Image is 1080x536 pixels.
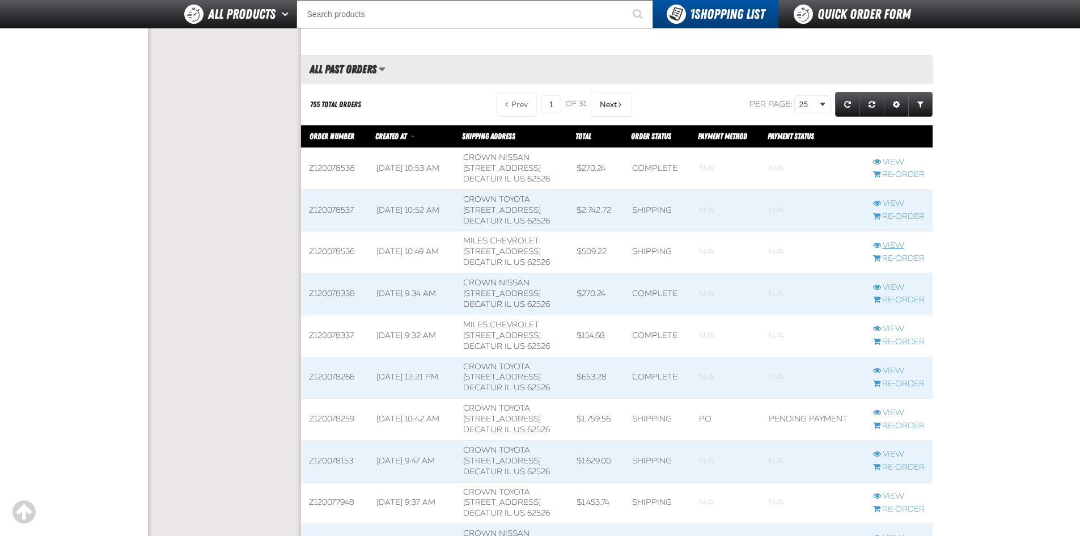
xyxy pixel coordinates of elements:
[527,467,550,476] bdo: 62526
[873,295,925,306] a: Re-Order Z120078338 order
[698,132,747,141] span: Payment Method
[691,315,760,357] td: Blank
[463,425,502,434] span: DECATUR
[301,315,369,357] td: Z120078337
[600,100,617,109] span: Next Page
[624,273,692,315] td: Complete
[873,408,925,419] a: View Z120078259 order
[575,132,591,141] a: Total
[527,299,550,309] bdo: 62526
[624,189,692,231] td: Shipping
[624,399,692,441] td: Shipping
[624,231,692,273] td: Shipping
[873,504,925,515] a: Re-Order Z120077948 order
[624,315,692,357] td: Complete
[369,440,455,482] td: [DATE] 9:47 AM
[514,425,525,434] span: US
[463,331,541,340] span: [STREET_ADDRESS]
[527,174,550,184] bdo: 62526
[761,231,865,273] td: Blank
[691,399,760,441] td: P.O.
[768,132,814,141] span: Payment Status
[505,174,511,184] span: IL
[463,372,541,382] span: [STREET_ADDRESS]
[369,231,455,273] td: [DATE] 10:49 AM
[761,189,865,231] td: Blank
[514,341,525,351] span: US
[691,189,760,231] td: Blank
[463,508,502,518] span: DECATUR
[761,315,865,357] td: Blank
[301,482,369,524] td: Z120077948
[505,508,511,518] span: IL
[375,132,408,141] a: Created At
[691,440,760,482] td: Blank
[691,357,760,399] td: Blank
[463,383,502,392] span: DECATUR
[310,99,361,110] div: 755 Total Orders
[761,482,865,524] td: Blank
[11,500,36,525] div: Scroll to the top
[873,421,925,432] a: Re-Order Z120078259 order
[378,60,386,79] button: Manage grid views. Current view is All Past Orders
[463,445,530,455] span: Crown Toyota
[369,273,455,315] td: [DATE] 9:34 AM
[873,254,925,264] a: Re-Order Z120078536 order
[873,212,925,222] a: Re-Order Z120078537 order
[505,299,511,309] span: IL
[301,357,369,399] td: Z120078266
[369,315,455,357] td: [DATE] 9:32 AM
[505,467,511,476] span: IL
[463,247,541,256] span: [STREET_ADDRESS]
[310,132,354,141] a: Order Number
[591,92,632,117] button: Next Page
[873,324,925,335] a: View Z120078337 order
[505,258,511,267] span: IL
[527,425,550,434] bdo: 62526
[301,63,376,75] h2: All Past Orders
[301,399,369,441] td: Z120078259
[463,414,541,424] span: [STREET_ADDRESS]
[369,399,455,441] td: [DATE] 10:42 AM
[463,456,541,466] span: [STREET_ADDRESS]
[873,366,925,377] a: View Z120078266 order
[463,205,541,215] span: [STREET_ADDRESS]
[624,357,692,399] td: Complete
[835,92,860,117] a: Refresh grid action
[761,440,865,482] td: Blank
[463,153,530,162] span: Crown Nissan
[873,157,925,168] a: View Z120078538 order
[514,258,525,267] span: US
[569,482,624,524] td: $1,453.74
[566,99,586,109] span: of 31
[884,92,909,117] a: Expand or Collapse Grid Settings
[859,92,884,117] a: Reset grid action
[761,399,865,441] td: Pending payment
[208,4,276,24] span: All Products
[463,299,502,309] span: DECATUR
[527,258,550,267] bdo: 62526
[690,6,765,22] span: Shopping List
[369,357,455,399] td: [DATE] 12:21 PM
[505,216,511,226] span: IL
[691,231,760,273] td: Blank
[463,258,502,267] span: DECATUR
[463,467,502,476] span: DECATUR
[865,125,933,148] th: Row actions
[463,236,539,246] span: Miles Chevrolet
[569,148,624,190] td: $270.24
[514,299,525,309] span: US
[873,170,925,180] a: Re-Order Z120078538 order
[369,482,455,524] td: [DATE] 9:37 AM
[908,92,933,117] a: Expand or Collapse Grid Filters
[569,315,624,357] td: $154.68
[631,132,671,141] a: Order Status
[301,189,369,231] td: Z120078537
[691,273,760,315] td: Blank
[463,195,530,204] span: Crown Toyota
[301,273,369,315] td: Z120078338
[624,482,692,524] td: Shipping
[514,383,525,392] span: US
[463,341,502,351] span: DECATUR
